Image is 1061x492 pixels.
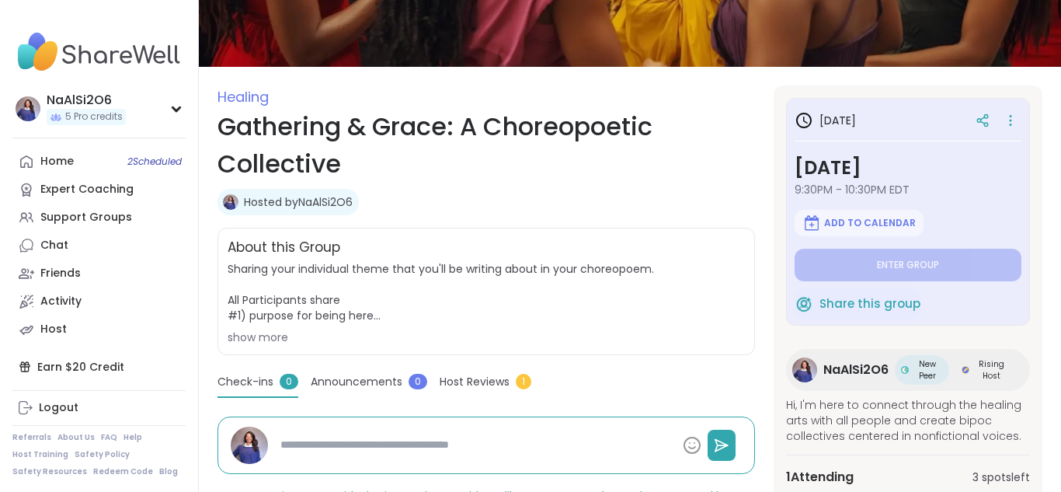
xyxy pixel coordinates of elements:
[93,466,153,477] a: Redeem Code
[12,353,186,381] div: Earn $20 Credit
[40,182,134,197] div: Expert Coaching
[877,259,939,271] span: Enter group
[40,294,82,309] div: Activity
[40,266,81,281] div: Friends
[795,249,1021,281] button: Enter group
[280,374,298,389] span: 0
[123,432,142,443] a: Help
[12,25,186,79] img: ShareWell Nav Logo
[823,361,889,379] span: NaAlSi2O6
[12,449,68,460] a: Host Training
[228,330,745,345] div: show more
[12,232,186,260] a: Chat
[12,204,186,232] a: Support Groups
[795,182,1021,197] span: 9:30PM - 10:30PM EDT
[912,358,943,382] span: New Peer
[12,466,87,477] a: Safety Resources
[12,260,186,288] a: Friends
[819,295,920,313] span: Share this group
[217,87,269,106] span: Healing
[795,210,924,236] button: Add to Calendar
[12,432,51,443] a: Referrals
[159,466,178,477] a: Blog
[228,238,340,258] h2: About this Group
[40,210,132,225] div: Support Groups
[440,374,510,390] span: Host Reviews
[795,111,856,130] h3: [DATE]
[127,155,182,168] span: 2 Scheduled
[217,108,755,183] h1: Gathering & Grace: A Choreopoetic Collective
[57,432,95,443] a: About Us
[228,261,745,323] span: Sharing your individual theme that you'll be writing about in your choreopoem. All Participants s...
[795,154,1021,182] h3: [DATE]
[231,427,268,464] img: NaAlSi2O6
[40,322,67,337] div: Host
[962,366,969,374] img: Rising Host
[12,176,186,204] a: Expert Coaching
[824,217,916,229] span: Add to Calendar
[409,374,427,389] span: 0
[40,154,74,169] div: Home
[101,432,117,443] a: FAQ
[786,468,854,487] span: 1 Attending
[795,295,813,313] img: ShareWell Logomark
[792,358,817,382] img: NaAlSi2O6
[901,366,909,374] img: New Peer
[65,110,123,124] span: 5 Pro credits
[223,194,238,210] img: NaAlSi2O6
[802,214,821,232] img: ShareWell Logomark
[39,400,78,416] div: Logout
[12,316,186,344] a: Host
[217,374,273,390] span: Check-ins
[786,397,1030,444] span: Hi, I'm here to connect through the healing arts with all people and create bipoc collectives cen...
[12,394,186,422] a: Logout
[786,349,1030,391] a: NaAlSi2O6NaAlSi2O6New PeerNew PeerRising HostRising Host
[972,469,1030,486] span: 3 spots left
[40,238,68,253] div: Chat
[516,374,531,389] span: 1
[795,288,920,320] button: Share this group
[972,358,1011,382] span: Rising Host
[75,449,130,460] a: Safety Policy
[12,148,186,176] a: Home2Scheduled
[16,96,40,121] img: NaAlSi2O6
[47,92,126,109] div: NaAlSi2O6
[311,374,402,390] span: Announcements
[244,194,353,210] a: Hosted byNaAlSi2O6
[12,288,186,316] a: Activity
